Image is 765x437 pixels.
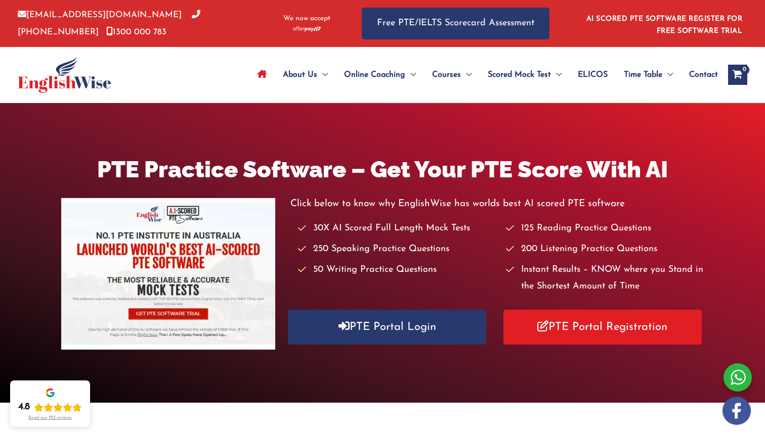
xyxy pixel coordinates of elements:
span: Courses [432,57,461,92]
a: Contact [681,57,718,92]
a: Online CoachingMenu Toggle [336,57,424,92]
p: Click below to know why EnglishWise has worlds best AI scored PTE software [290,196,704,212]
li: 30X AI Scored Full Length Mock Tests [298,220,496,237]
li: 50 Writing Practice Questions [298,262,496,278]
img: Afterpay-Logo [293,26,321,32]
a: View Shopping Cart, empty [728,65,747,85]
nav: Site Navigation: Main Menu [249,57,718,92]
a: ELICOS [570,57,616,92]
li: 250 Speaking Practice Questions [298,241,496,258]
img: pte-institute-main [61,198,275,350]
span: Menu Toggle [405,57,416,92]
span: About Us [283,57,317,92]
li: Instant Results – KNOW where you Stand in the Shortest Amount of Time [506,262,704,296]
span: ELICOS [578,57,608,92]
a: CoursesMenu Toggle [424,57,480,92]
span: Menu Toggle [317,57,328,92]
aside: Header Widget 1 [580,7,747,40]
img: white-facebook.png [722,397,751,425]
span: Contact [689,57,718,92]
h1: PTE Practice Software – Get Your PTE Score With AI [61,154,704,185]
span: Time Table [624,57,662,92]
a: PTE Portal Registration [503,310,702,345]
span: Menu Toggle [551,57,562,92]
a: PTE Portal Login [288,310,486,345]
span: Scored Mock Test [488,57,551,92]
a: AI SCORED PTE SOFTWARE REGISTER FOR FREE SOFTWARE TRIAL [586,15,743,35]
div: Read our 723 reviews [28,415,72,421]
a: Time TableMenu Toggle [616,57,681,92]
span: Menu Toggle [662,57,673,92]
span: We now accept [283,14,330,24]
div: 4.8 [18,401,30,413]
img: cropped-ew-logo [18,57,111,93]
a: About UsMenu Toggle [275,57,336,92]
a: Free PTE/IELTS Scorecard Assessment [362,8,549,39]
li: 200 Listening Practice Questions [506,241,704,258]
a: Scored Mock TestMenu Toggle [480,57,570,92]
span: Online Coaching [344,57,405,92]
a: [EMAIL_ADDRESS][DOMAIN_NAME] [18,11,182,19]
span: Menu Toggle [461,57,472,92]
a: [PHONE_NUMBER] [18,11,200,36]
a: 1300 000 783 [106,28,166,36]
div: Rating: 4.8 out of 5 [18,401,82,413]
li: 125 Reading Practice Questions [506,220,704,237]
